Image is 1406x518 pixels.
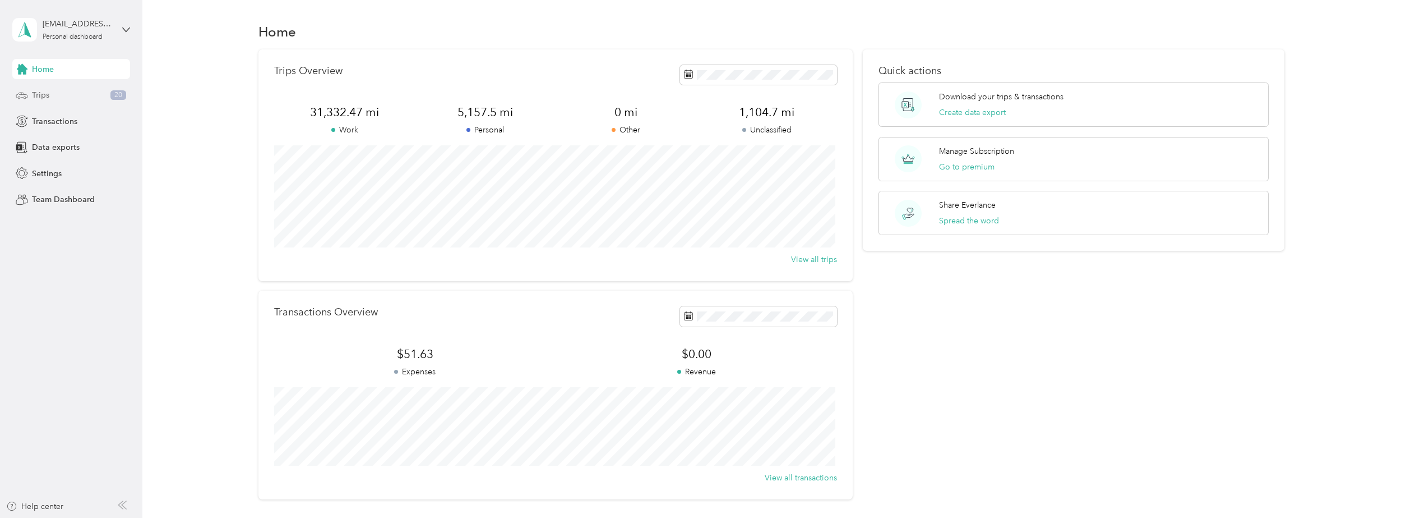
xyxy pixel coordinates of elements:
p: Personal [415,124,556,136]
span: 0 mi [556,104,696,120]
p: Work [274,124,415,136]
p: Expenses [274,366,556,378]
p: Trips Overview [274,65,343,77]
p: Share Everlance [939,199,996,211]
span: Trips [32,89,49,101]
button: Go to premium [939,161,995,173]
span: Team Dashboard [32,194,95,205]
p: Quick actions [878,65,1269,77]
p: Unclassified [696,124,837,136]
p: Transactions Overview [274,306,378,318]
span: $0.00 [556,346,837,362]
p: Download your trips & transactions [939,91,1063,103]
button: Spread the word [939,215,999,227]
button: View all transactions [765,472,837,484]
span: 31,332.47 mi [274,104,415,120]
p: Other [556,124,696,136]
iframe: Everlance-gr Chat Button Frame [1343,455,1406,518]
span: $51.63 [274,346,556,362]
p: Manage Subscription [939,145,1014,157]
span: Settings [32,168,62,180]
span: 20 [110,90,126,100]
button: Create data export [939,107,1006,118]
button: Help center [6,501,63,512]
div: Personal dashboard [43,34,103,40]
span: Transactions [32,116,77,127]
button: View all trips [791,254,837,265]
span: Home [32,63,54,75]
span: Data exports [32,141,80,153]
div: [EMAIL_ADDRESS][DOMAIN_NAME] [43,18,113,30]
span: 1,104.7 mi [696,104,837,120]
p: Revenue [556,366,837,378]
span: 5,157.5 mi [415,104,556,120]
h1: Home [258,26,296,38]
